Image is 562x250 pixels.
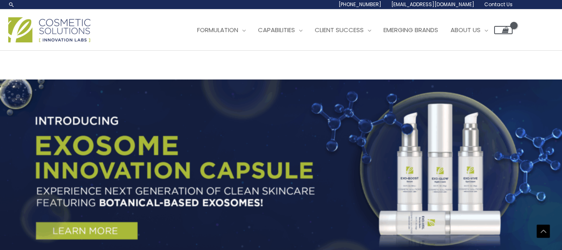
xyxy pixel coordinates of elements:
[494,26,513,34] a: View Shopping Cart, empty
[8,1,15,8] a: Search icon link
[383,26,438,34] span: Emerging Brands
[185,18,513,42] nav: Site Navigation
[444,18,494,42] a: About Us
[339,1,381,8] span: [PHONE_NUMBER]
[377,18,444,42] a: Emerging Brands
[451,26,481,34] span: About Us
[252,18,309,42] a: Capabilities
[8,17,91,42] img: Cosmetic Solutions Logo
[315,26,364,34] span: Client Success
[309,18,377,42] a: Client Success
[197,26,238,34] span: Formulation
[258,26,295,34] span: Capabilities
[484,1,513,8] span: Contact Us
[391,1,474,8] span: [EMAIL_ADDRESS][DOMAIN_NAME]
[191,18,252,42] a: Formulation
